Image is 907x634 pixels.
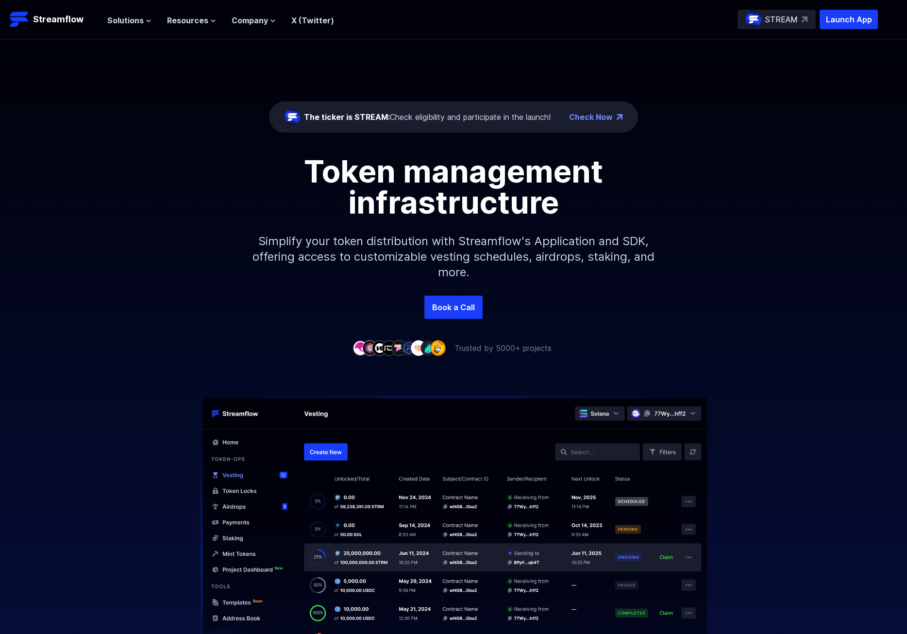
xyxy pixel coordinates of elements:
[382,340,397,355] img: company-4
[738,10,816,29] a: STREAM
[430,340,446,355] img: company-9
[304,112,390,122] span: The ticker is STREAM:
[372,340,387,355] img: company-3
[569,111,613,123] a: Check Now
[167,15,216,26] button: Resources
[285,109,300,125] img: streamflow-logo-circle.png
[245,218,662,296] p: Simplify your token distribution with Streamflow's Application and SDK, offering access to custom...
[391,340,407,355] img: company-5
[420,340,436,355] img: company-8
[232,15,268,26] span: Company
[746,12,761,27] img: streamflow-logo-circle.png
[235,156,672,218] h1: Token management infrastructure
[167,15,208,26] span: Resources
[107,15,144,26] span: Solutions
[454,342,552,354] p: Trusted by 5000+ projects
[107,15,151,26] button: Solutions
[232,15,276,26] button: Company
[617,114,622,120] img: top-right-arrow.png
[353,340,368,355] img: company-1
[362,340,378,355] img: company-2
[765,14,798,25] p: STREAM
[424,296,483,319] a: Book a Call
[304,111,551,123] div: Check eligibility and participate in the launch!
[10,10,98,29] a: Streamflow
[802,17,807,22] img: top-right-arrow.svg
[10,10,29,29] img: Streamflow Logo
[820,10,878,29] button: Launch App
[411,340,426,355] img: company-7
[291,16,334,25] a: X (Twitter)
[33,13,84,26] p: Streamflow
[401,340,417,355] img: company-6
